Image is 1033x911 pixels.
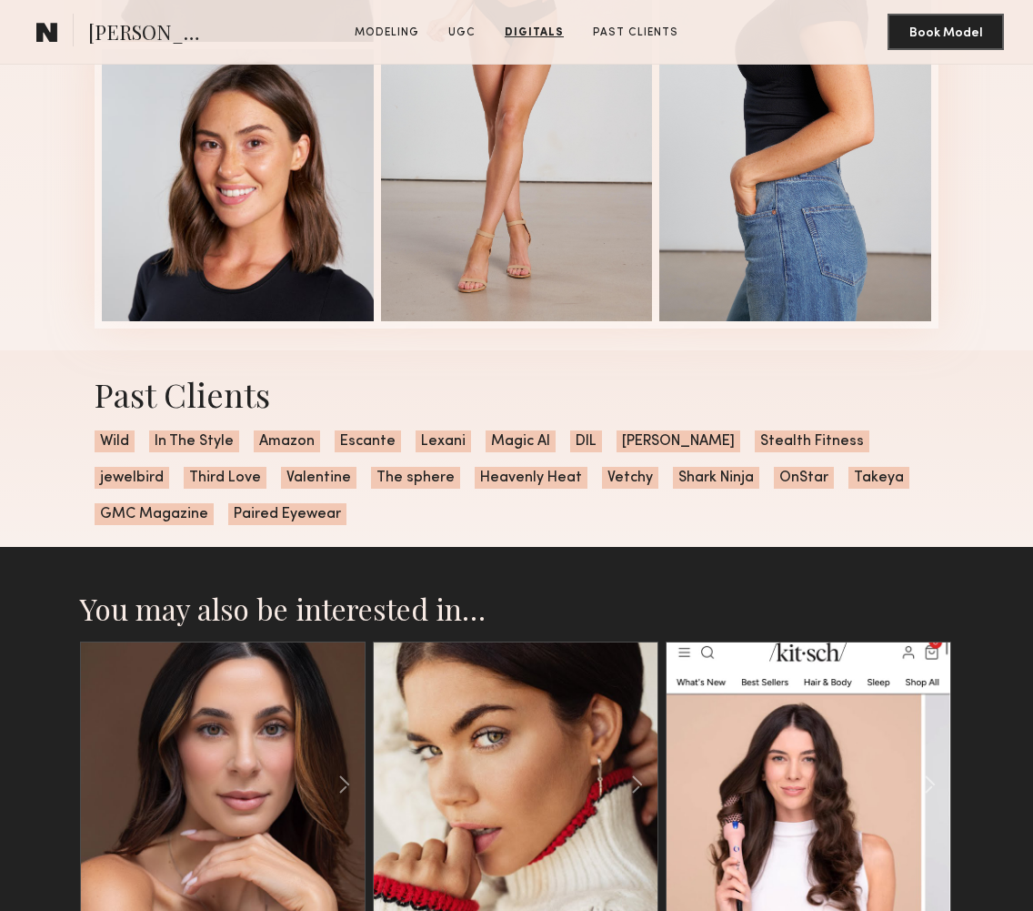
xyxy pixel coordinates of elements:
span: [PERSON_NAME] [88,18,215,50]
span: The sphere [371,467,460,489]
span: Shark Ninja [673,467,759,489]
span: Takeya [848,467,909,489]
span: Amazon [254,430,320,452]
div: Past Clients [95,372,938,416]
span: GMC Magazine [95,503,214,525]
span: Vetchy [602,467,658,489]
h2: You may also be interested in… [80,591,953,627]
a: Book Model [888,24,1004,39]
a: Modeling [347,25,426,41]
a: UGC [441,25,483,41]
span: DIL [570,430,602,452]
span: Valentine [281,467,356,489]
span: Wild [95,430,135,452]
span: Magic AI [486,430,556,452]
span: Heavenly Heat [475,467,587,489]
span: jewelbird [95,467,169,489]
span: In The Style [149,430,239,452]
button: Book Model [888,14,1004,50]
span: [PERSON_NAME] [617,430,740,452]
span: Escante [335,430,401,452]
span: Stealth Fitness [755,430,869,452]
span: Paired Eyewear [228,503,346,525]
span: Lexani [416,430,471,452]
span: Third Love [184,467,266,489]
span: OnStar [774,467,834,489]
a: Past Clients [586,25,686,41]
a: Digitals [497,25,571,41]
